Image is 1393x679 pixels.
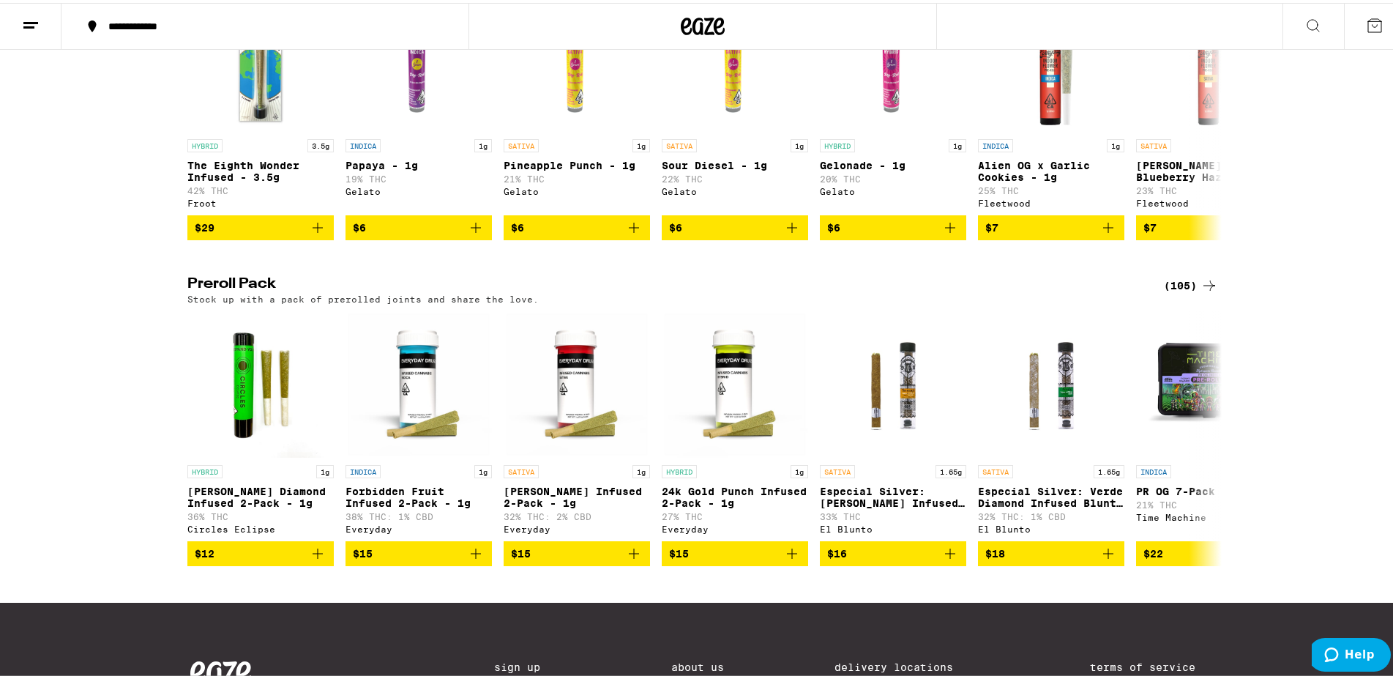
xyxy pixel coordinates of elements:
span: $22 [1143,545,1163,557]
p: SATIVA [662,136,697,149]
p: 1g [1107,136,1124,149]
p: HYBRID [662,462,697,475]
button: Add to bag [1136,212,1282,237]
p: INDICA [346,136,381,149]
a: Open page for Especial Silver: Verde Diamond Infused Blunt - 1.65g from El Blunto [978,308,1124,538]
span: $16 [827,545,847,557]
div: Froot [187,196,334,205]
p: [PERSON_NAME] Diamond Infused 2-Pack - 1g [187,483,334,506]
div: Time Machine [1136,510,1282,519]
p: 19% THC [346,171,492,181]
span: $12 [195,545,214,557]
p: 1g [791,462,808,475]
p: 1g [949,136,966,149]
div: Everyday [346,522,492,531]
p: Papaya - 1g [346,157,492,168]
span: $6 [827,219,840,231]
div: Fleetwood [1136,196,1282,205]
button: Add to bag [346,538,492,563]
button: Add to bag [346,212,492,237]
span: $7 [985,219,998,231]
a: Open page for PR OG 7-Pack - 3.5g from Time Machine [1136,308,1282,538]
div: El Blunto [820,522,966,531]
img: Everyday - Jack Herer Infused 2-Pack - 1g [504,308,650,455]
p: 1g [632,462,650,475]
p: SATIVA [978,462,1013,475]
img: Circles Eclipse - Runtz Diamond Infused 2-Pack - 1g [187,308,334,455]
button: Add to bag [820,538,966,563]
span: $15 [353,545,373,557]
p: Stock up with a pack of prerolled joints and share the love. [187,292,539,301]
p: 1.65g [935,462,966,475]
p: HYBRID [820,136,855,149]
button: Add to bag [1136,538,1282,563]
p: 1.65g [1094,462,1124,475]
div: Circles Eclipse [187,522,334,531]
p: 20% THC [820,171,966,181]
button: Add to bag [187,212,334,237]
p: Alien OG x Garlic Cookies - 1g [978,157,1124,180]
p: HYBRID [187,462,223,475]
p: 38% THC: 1% CBD [346,509,492,519]
img: Everyday - 24k Gold Punch Infused 2-Pack - 1g [662,308,808,455]
span: $7 [1143,219,1157,231]
p: 42% THC [187,183,334,193]
p: INDICA [346,462,381,475]
p: Gelonade - 1g [820,157,966,168]
button: Add to bag [662,538,808,563]
span: $6 [353,219,366,231]
p: 1g [474,462,492,475]
a: Open page for Especial Silver: Naranja Hash Infused Blunt - 1.65g from El Blunto [820,308,966,538]
a: Open page for 24k Gold Punch Infused 2-Pack - 1g from Everyday [662,308,808,538]
p: SATIVA [820,462,855,475]
div: Gelato [662,184,808,193]
p: 25% THC [978,183,1124,193]
div: Fleetwood [978,196,1124,205]
p: [PERSON_NAME] Infused 2-Pack - 1g [504,483,650,506]
span: $15 [511,545,531,557]
p: Especial Silver: Verde Diamond Infused Blunt - 1.65g [978,483,1124,506]
button: Add to bag [504,538,650,563]
p: 21% THC [1136,497,1282,507]
img: Time Machine - PR OG 7-Pack - 3.5g [1136,308,1282,455]
span: $6 [669,219,682,231]
button: Add to bag [978,538,1124,563]
p: 33% THC [820,509,966,519]
div: Gelato [820,184,966,193]
a: Open page for Runtz Diamond Infused 2-Pack - 1g from Circles Eclipse [187,308,334,538]
p: 1g [632,136,650,149]
img: El Blunto - Especial Silver: Naranja Hash Infused Blunt - 1.65g [820,308,966,455]
p: SATIVA [504,462,539,475]
h2: Preroll Pack [187,274,1146,292]
p: 23% THC [1136,183,1282,193]
span: $6 [511,219,524,231]
span: $29 [195,219,214,231]
img: Everyday - Forbidden Fruit Infused 2-Pack - 1g [346,308,492,455]
a: Sign Up [494,658,560,670]
div: Gelato [346,184,492,193]
div: Gelato [504,184,650,193]
div: Everyday [662,522,808,531]
p: 32% THC: 2% CBD [504,509,650,519]
div: Everyday [504,522,650,531]
p: The Eighth Wonder Infused - 3.5g [187,157,334,180]
p: INDICA [1136,462,1171,475]
p: Forbidden Fruit Infused 2-Pack - 1g [346,483,492,506]
p: 24k Gold Punch Infused 2-Pack - 1g [662,483,808,506]
p: 1g [791,136,808,149]
p: 32% THC: 1% CBD [978,509,1124,519]
p: Pineapple Punch - 1g [504,157,650,168]
a: About Us [671,658,724,670]
button: Add to bag [820,212,966,237]
p: [PERSON_NAME] x Blueberry Haze - 1g [1136,157,1282,180]
p: 27% THC [662,509,808,519]
button: Add to bag [978,212,1124,237]
div: El Blunto [978,522,1124,531]
a: (105) [1164,274,1218,292]
span: $18 [985,545,1005,557]
p: Sour Diesel - 1g [662,157,808,168]
p: 3.5g [307,136,334,149]
button: Add to bag [504,212,650,237]
iframe: Opens a widget where you can find more information [1312,635,1391,672]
